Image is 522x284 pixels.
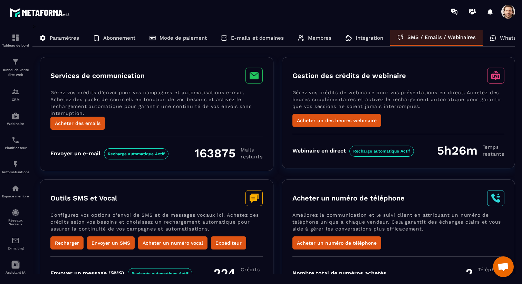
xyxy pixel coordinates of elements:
[50,194,117,202] h3: Outils SMS et Vocal
[2,246,29,250] p: E-mailing
[159,35,207,41] p: Mode de paiement
[11,33,20,42] img: formation
[292,89,505,114] p: Gérez vos crédits de webinaire pour vos présentations en direct. Achetez des heures supplémentair...
[2,146,29,150] p: Planificateur
[308,35,331,41] p: Membres
[50,71,145,80] h3: Services de communication
[2,68,29,77] p: Tunnel de vente Site web
[50,117,105,130] button: Acheter des emails
[292,270,386,276] div: Nombre total de numéros achetés
[87,236,135,249] button: Envoyer un SMS
[437,143,504,158] div: 5h26m
[50,270,192,276] div: Envoyer un message (SMS)
[214,266,262,280] div: 224
[407,34,476,40] p: SMS / Emails / Webinaires
[2,255,29,280] a: Assistant IA
[50,89,263,117] p: Gérez vos crédits d’envoi pour vos campagnes et automatisations e-mail. Achetez des packs de cour...
[241,146,262,153] span: Mails
[231,35,284,41] p: E-mails et domaines
[2,131,29,155] a: schedulerschedulerPlanificateur
[483,150,504,157] span: restants
[2,155,29,179] a: automationsautomationsAutomatisations
[50,150,168,157] div: Envoyer un e-mail
[2,194,29,198] p: Espace membre
[292,147,414,154] div: Webinaire en direct
[2,218,29,226] p: Réseaux Sociaux
[11,88,20,96] img: formation
[478,273,504,280] span: Nombre
[2,28,29,52] a: formationformationTableau de bord
[50,35,79,41] p: Paramètres
[292,194,405,202] h3: Acheter un numéro de téléphone
[11,112,20,120] img: automations
[104,148,168,159] span: Recharge automatique Actif
[194,146,262,160] div: 163875
[2,170,29,174] p: Automatisations
[466,266,504,280] div: 2
[11,184,20,193] img: automations
[2,52,29,82] a: formationformationTunnel de vente Site web
[11,208,20,217] img: social-network
[241,153,262,160] span: restants
[292,212,505,236] p: Améliorez la communication et le suivi client en attribuant un numéro de téléphone unique à chaqu...
[50,236,84,249] button: Recharger
[11,160,20,168] img: automations
[50,212,263,236] p: Configurez vos options d’envoi de SMS et de messages vocaux ici. Achetez des crédits selon vos be...
[2,122,29,126] p: Webinaire
[349,146,414,157] span: Recharge automatique Actif
[11,58,20,66] img: formation
[493,256,514,277] div: Ouvrir le chat
[11,136,20,144] img: scheduler
[292,236,381,249] button: Acheter un numéro de téléphone
[2,231,29,255] a: emailemailE-mailing
[211,236,246,249] button: Expéditeur
[483,144,504,150] span: Temps
[2,203,29,231] a: social-networksocial-networkRéseaux Sociaux
[128,268,192,279] span: Recharge automatique Actif
[138,236,207,249] button: Acheter un numéro vocal
[2,179,29,203] a: automationsautomationsEspace membre
[292,71,406,80] h3: Gestion des crédits de webinaire
[103,35,135,41] p: Abonnement
[10,6,72,19] img: logo
[241,273,262,280] span: restants
[292,114,381,127] button: Acheter un des heures webinaire
[2,82,29,107] a: formationformationCRM
[2,107,29,131] a: automationsautomationsWebinaire
[2,271,29,274] p: Assistant IA
[2,43,29,47] p: Tableau de bord
[241,266,262,273] span: Crédits
[11,236,20,245] img: email
[478,266,504,273] span: Téléphone
[356,35,383,41] p: Intégration
[2,98,29,101] p: CRM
